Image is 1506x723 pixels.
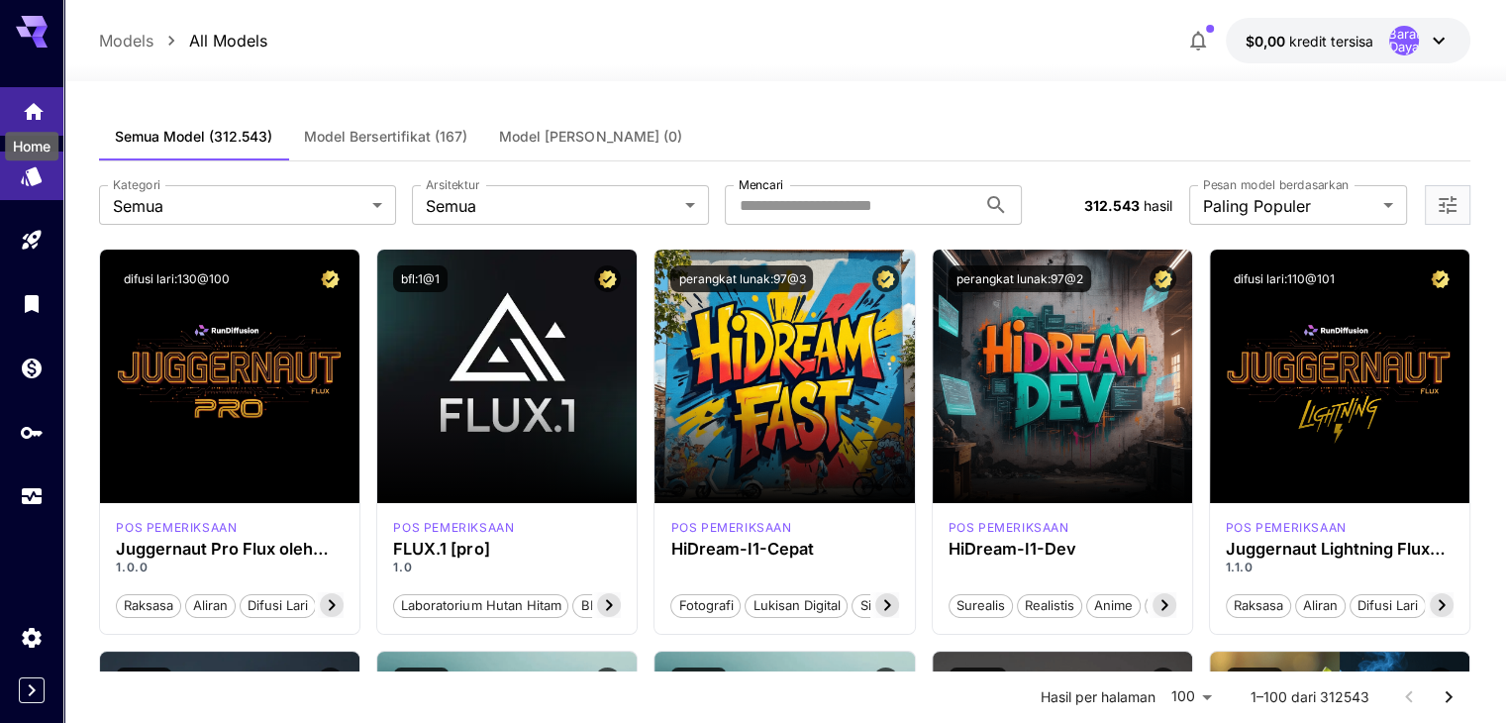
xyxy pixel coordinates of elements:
[401,597,560,613] font: Laboratorium Hutan Hitam
[745,592,848,618] button: Lukisan Digital
[956,271,1083,286] font: perangkat lunak:97@2
[1226,265,1343,292] button: difusi lari:110@101
[949,519,1069,537] div: Pengembang HiDream
[1427,668,1454,694] button: Model Bersertifikat – Diperiksa untuk kinerja terbaik dan mencakup lisensi komersial.
[393,668,450,694] button: bfl:1@5
[670,265,813,292] button: perangkat lunak:97@3
[99,29,153,52] a: Models
[949,540,1176,559] div: HiDream-I1-Dev
[670,539,813,559] font: HiDream-I1-Cepat
[872,668,899,694] button: Model Bersertifikat – Diperiksa untuk kinerja terbaik dan mencakup lisensi komersial.
[594,668,621,694] button: Model Bersertifikat – Diperiksa untuk kinerja terbaik dan mencakup lisensi komersial.
[393,539,489,559] font: FLUX.1 [pro]
[1388,26,1420,54] font: Barat Daya
[1171,687,1195,704] font: 100
[678,597,733,613] font: Fotografi
[124,597,173,613] font: raksasa
[116,519,237,537] div: FLUX.1 D
[20,484,44,509] div: Penggunaan
[393,520,514,535] font: pos pemeriksaan
[393,540,621,559] div: FLUX.1 [pro]
[1226,519,1347,537] div: FLUX.1 D
[1041,688,1155,705] font: Hasil per halaman
[185,592,236,618] button: aliran
[1226,592,1291,618] button: raksasa
[116,539,329,577] font: Juggernaut Pro Flux oleh RunDiffusion
[949,539,1076,559] font: HiDream-I1-Dev
[949,520,1069,535] font: pos pemeriksaan
[248,597,308,613] font: difusi lari
[317,265,344,292] button: Model Bersertifikat – Diperiksa untuk kinerja terbaik dan mencakup lisensi komersial.
[1251,688,1369,705] font: 1–100 dari 312543
[1145,592,1211,618] button: Bergaya
[393,592,568,618] button: Laboratorium Hutan Hitam
[594,265,621,292] button: Model Bersertifikat – Diperiksa untuk kinerja terbaik dan mencakup lisensi komersial.
[113,196,163,216] font: Semua
[1234,597,1283,613] font: raksasa
[949,668,1007,694] button: bfl:2@2
[1203,177,1349,192] font: Pesan model berdasarkan
[949,265,1091,292] button: perangkat lunak:97@2
[1357,597,1418,613] font: difusi lari
[1289,33,1373,50] font: kredit tersisa
[1226,520,1347,535] font: pos pemeriksaan
[19,677,45,703] button: Expand sidebar
[116,560,148,574] font: 1.0.0
[20,420,44,445] div: Kunci API
[20,157,44,182] div: Model
[1150,668,1176,694] button: Model Bersertifikat – Diperiksa untuk kinerja terbaik dan mencakup lisensi komersial.
[1025,597,1074,613] font: Realistis
[670,519,791,537] div: HiDream Cepat
[1150,265,1176,292] button: Model Bersertifikat – Diperiksa untuk kinerja terbaik dan mencakup lisensi komersial.
[572,592,612,618] button: BFL
[739,177,783,192] font: Mencari
[113,177,160,192] font: Kategori
[1246,31,1373,52] div: $0,00
[22,93,46,118] div: Rumah
[20,228,44,253] div: Tempat bermain
[872,265,899,292] button: Model Bersertifikat – Diperiksa untuk kinerja terbaik dan mencakup lisensi komersial.
[124,271,230,286] font: difusi lari:130@100
[240,592,316,618] button: difusi lari
[949,592,1013,618] button: Surealis
[1226,540,1454,559] div: Juggernaut Lightning Flux oleh RunDiffusion
[753,597,840,613] font: Lukisan Digital
[1427,265,1454,292] button: Model Bersertifikat – Diperiksa untuk kinerja terbaik dan mencakup lisensi komersial.
[20,291,44,316] div: Perpustakaan
[1203,196,1311,216] font: Paling Populer
[189,29,267,52] a: All Models
[670,592,741,618] button: Fotografi
[20,625,44,650] div: Pengaturan
[426,196,476,216] font: Semua
[1246,33,1285,50] font: $0,00
[1226,668,1283,694] button: bfl:4@1
[499,128,681,145] font: Model [PERSON_NAME] (0)
[1143,197,1171,214] font: hasil
[401,271,440,286] font: bfl:1@1
[317,668,344,694] button: Model Bersertifikat – Diperiksa untuk kinerja terbaik dan mencakup lisensi komersial.
[1436,193,1459,218] button: Buka lebih banyak filter
[99,29,267,52] nav: remah roti
[859,597,918,613] font: Sinematik
[20,356,44,380] div: Dompet
[1226,539,1446,577] font: Juggernaut Lightning Flux oleh RunDiffusion
[426,177,479,192] font: Arsitektur
[116,520,237,535] font: pos pemeriksaan
[670,668,727,694] button: bfl:1@2
[116,592,181,618] button: raksasa
[580,597,604,613] font: BFL
[5,132,58,160] div: Home
[1086,592,1141,618] button: Anime
[670,520,791,535] font: pos pemeriksaan
[1429,677,1468,717] button: Buka halaman berikutnya
[1350,592,1426,618] button: difusi lari
[1094,597,1133,613] font: Anime
[393,265,448,292] button: bfl:1@1
[1234,271,1335,286] font: difusi lari:110@101
[304,128,467,145] font: Model Bersertifikat (167)
[115,128,272,145] font: Semua Model (312.543)
[852,592,926,618] button: Sinematik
